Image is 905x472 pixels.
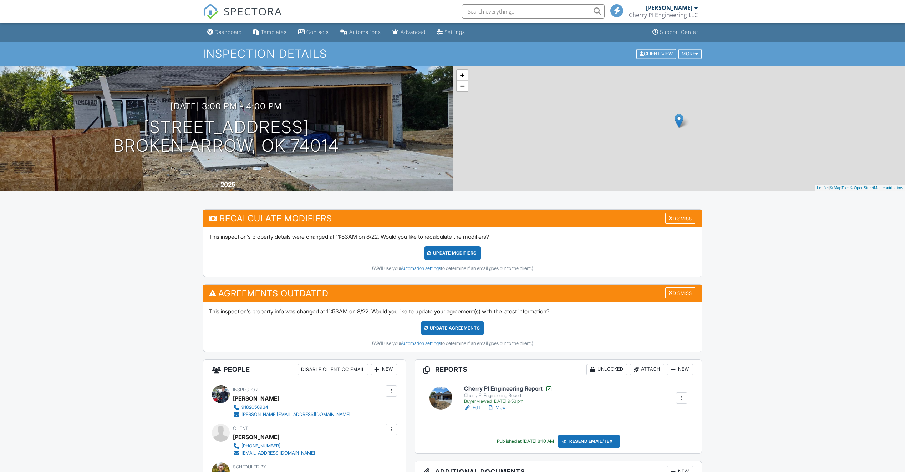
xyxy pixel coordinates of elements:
[464,404,480,411] a: Edit
[171,101,282,111] h3: [DATE] 3:00 pm - 4:00 pm
[337,26,384,39] a: Automations (Basic)
[390,26,428,39] a: Advanced
[203,285,702,302] h3: Agreements Outdated
[233,432,279,442] div: [PERSON_NAME]
[203,360,406,380] h3: People
[424,246,481,260] div: UPDATE Modifiers
[233,464,266,470] span: Scheduled By
[209,341,697,346] div: (We'll use your to determine if an email goes out to the client.)
[636,49,676,59] div: Client View
[261,29,287,35] div: Templates
[850,186,903,190] a: © OpenStreetMap contributors
[212,182,219,188] span: Built
[401,341,441,346] a: Automation settings
[204,26,245,39] a: Dashboard
[660,29,698,35] div: Support Center
[220,181,235,188] div: 2025
[241,450,315,456] div: [EMAIL_ADDRESS][DOMAIN_NAME]
[233,411,350,418] a: [PERSON_NAME][EMAIL_ADDRESS][DOMAIN_NAME]
[646,4,692,11] div: [PERSON_NAME]
[233,387,258,392] span: Inspector
[457,70,468,81] a: Zoom in
[371,364,397,375] div: New
[401,29,426,35] div: Advanced
[250,26,290,39] a: Templates
[233,393,279,404] div: [PERSON_NAME]
[233,426,248,431] span: Client
[233,404,350,411] a: 9182050934
[464,393,553,398] div: Cherry PI Engineering Report
[817,186,829,190] a: Leaflet
[203,227,702,277] div: This inspection's property details were changed at 11:53AM on 8/22. Would you like to recalculate...
[241,405,268,410] div: 9182050934
[464,385,553,405] a: Cherry PI Engineering Report Cherry PI Engineering Report Buyer viewed [DATE] 9:53 pm
[215,29,242,35] div: Dashboard
[815,185,905,191] div: |
[629,11,698,19] div: Cherry PI Engineering LLC
[233,450,315,457] a: [EMAIL_ADDRESS][DOMAIN_NAME]
[203,47,702,60] h1: Inspection Details
[830,186,849,190] a: © MapTiler
[665,213,695,224] div: Dismiss
[464,398,553,404] div: Buyer viewed [DATE] 9:53 pm
[349,29,381,35] div: Automations
[558,435,620,448] div: Resend Email/Text
[462,4,605,19] input: Search everything...
[434,26,468,39] a: Settings
[665,287,695,298] div: Dismiss
[295,26,332,39] a: Contacts
[224,4,282,19] span: SPECTORA
[415,360,702,380] h3: Reports
[298,364,368,375] div: Disable Client CC Email
[650,26,701,39] a: Support Center
[457,81,468,91] a: Zoom out
[306,29,329,35] div: Contacts
[203,10,282,25] a: SPECTORA
[421,321,484,335] div: Update Agreements
[444,29,465,35] div: Settings
[241,412,350,417] div: [PERSON_NAME][EMAIL_ADDRESS][DOMAIN_NAME]
[233,442,315,450] a: [PHONE_NUMBER]
[203,210,702,227] h3: Recalculate Modifiers
[203,302,702,351] div: This inspection's property info was changed at 11:53AM on 8/22. Would you like to update your agr...
[209,266,697,271] div: (We'll use your to determine if an email goes out to the client.)
[678,49,702,59] div: More
[487,404,506,411] a: View
[586,364,627,375] div: Unlocked
[241,443,280,449] div: [PHONE_NUMBER]
[464,385,553,392] h6: Cherry PI Engineering Report
[497,438,554,444] div: Published at [DATE] 8:10 AM
[113,118,339,156] h1: [STREET_ADDRESS] Broken Arrow, OK 74014
[667,364,693,375] div: New
[401,266,441,271] a: Automation settings
[203,4,219,19] img: The Best Home Inspection Software - Spectora
[630,364,664,375] div: Attach
[636,51,678,56] a: Client View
